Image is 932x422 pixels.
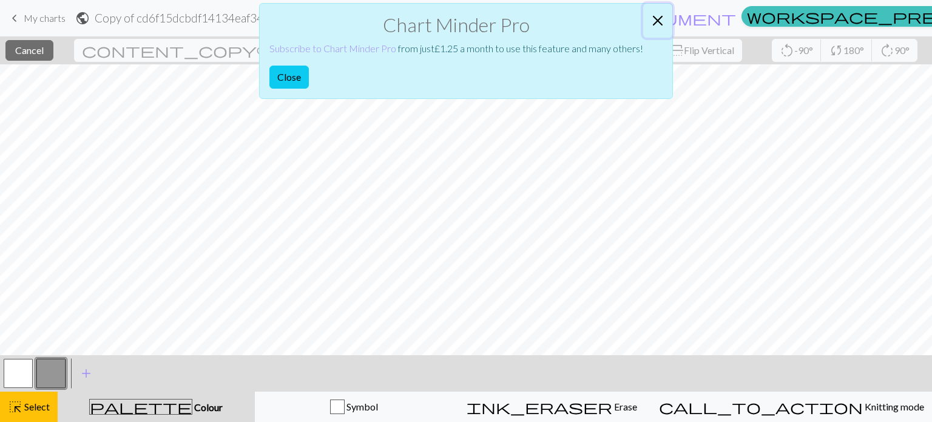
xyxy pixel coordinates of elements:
button: Colour [58,392,255,422]
span: highlight_alt [8,398,22,415]
h2: Chart Minder Pro [269,13,643,36]
button: Symbol [255,392,453,422]
span: Erase [612,401,637,412]
span: Symbol [345,401,378,412]
span: call_to_action [659,398,863,415]
button: Erase [453,392,651,422]
span: ink_eraser [467,398,612,415]
span: Select [22,401,50,412]
button: Close [643,4,672,38]
span: Knitting mode [863,401,924,412]
a: Subscribe to Chart Minder Pro [269,43,396,54]
p: from just £ 1.25 a month to use this feature and many others! [269,41,643,56]
button: Knitting mode [651,392,932,422]
span: add [79,365,93,382]
button: Close [269,66,309,89]
span: Colour [192,401,223,413]
span: palette [90,398,192,415]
